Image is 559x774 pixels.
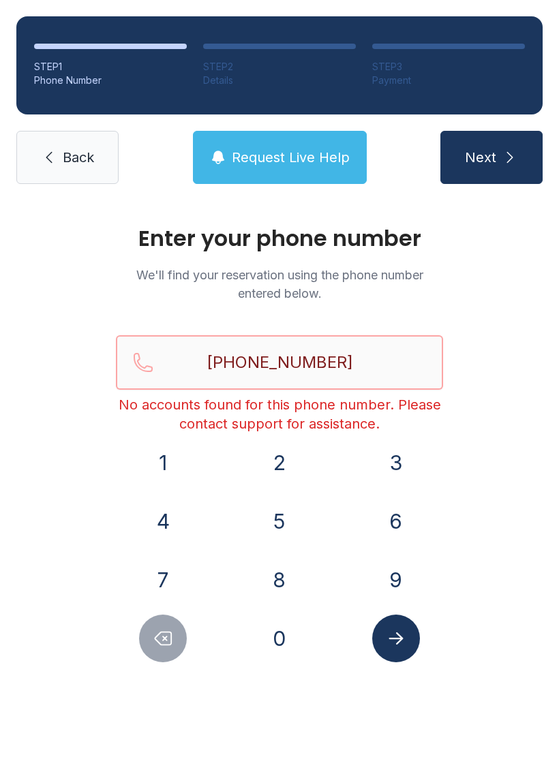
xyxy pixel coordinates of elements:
button: 7 [139,556,187,604]
div: STEP 3 [372,60,525,74]
button: 0 [256,615,303,662]
span: Request Live Help [232,148,350,167]
div: STEP 2 [203,60,356,74]
span: Back [63,148,94,167]
p: We'll find your reservation using the phone number entered below. [116,266,443,303]
button: 5 [256,497,303,545]
div: STEP 1 [34,60,187,74]
button: Delete number [139,615,187,662]
button: 8 [256,556,303,604]
span: Next [465,148,496,167]
div: No accounts found for this phone number. Please contact support for assistance. [116,395,443,433]
button: 9 [372,556,420,604]
div: Payment [372,74,525,87]
button: 4 [139,497,187,545]
h1: Enter your phone number [116,228,443,249]
button: 3 [372,439,420,486]
button: 1 [139,439,187,486]
div: Phone Number [34,74,187,87]
button: 2 [256,439,303,486]
input: Reservation phone number [116,335,443,390]
button: Submit lookup form [372,615,420,662]
button: 6 [372,497,420,545]
div: Details [203,74,356,87]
